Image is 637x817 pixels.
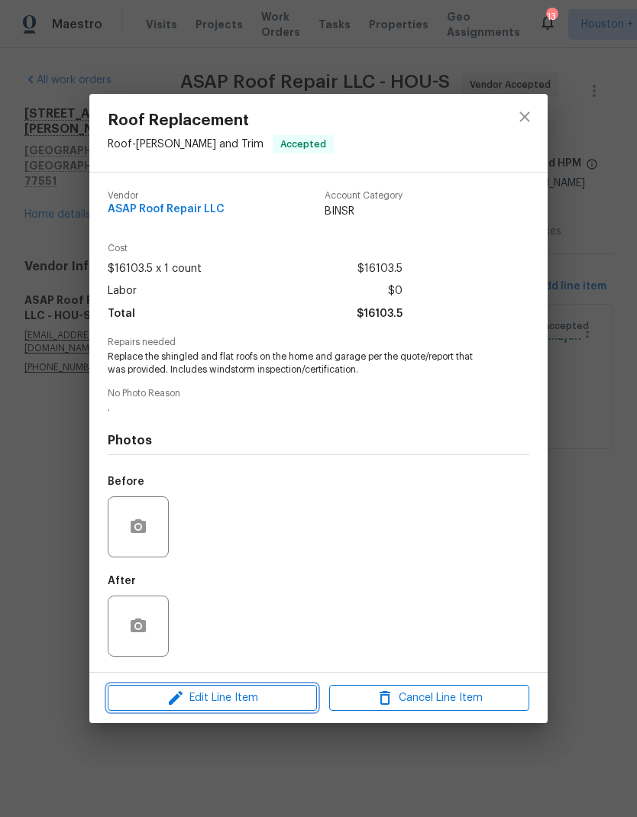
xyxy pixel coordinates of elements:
[108,337,529,347] span: Repairs needed
[112,689,312,708] span: Edit Line Item
[108,350,487,376] span: Replace the shingled and flat roofs on the home and garage per the quote/report that was provided...
[108,112,334,129] span: Roof Replacement
[108,244,403,253] span: Cost
[388,280,403,302] span: $0
[108,433,529,448] h4: Photos
[334,689,525,708] span: Cancel Line Item
[108,476,144,487] h5: Before
[108,685,317,712] button: Edit Line Item
[325,204,403,219] span: BINSR
[274,137,332,152] span: Accepted
[108,402,487,415] span: .
[108,139,264,150] span: Roof - [PERSON_NAME] and Trim
[108,280,137,302] span: Labor
[108,303,135,325] span: Total
[357,303,403,325] span: $16103.5
[325,191,403,201] span: Account Category
[546,9,557,24] div: 13
[329,685,529,712] button: Cancel Line Item
[108,389,529,399] span: No Photo Reason
[357,258,403,280] span: $16103.5
[108,258,202,280] span: $16103.5 x 1 count
[108,576,136,586] h5: After
[108,191,225,201] span: Vendor
[108,204,225,215] span: ASAP Roof Repair LLC
[506,98,543,135] button: close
